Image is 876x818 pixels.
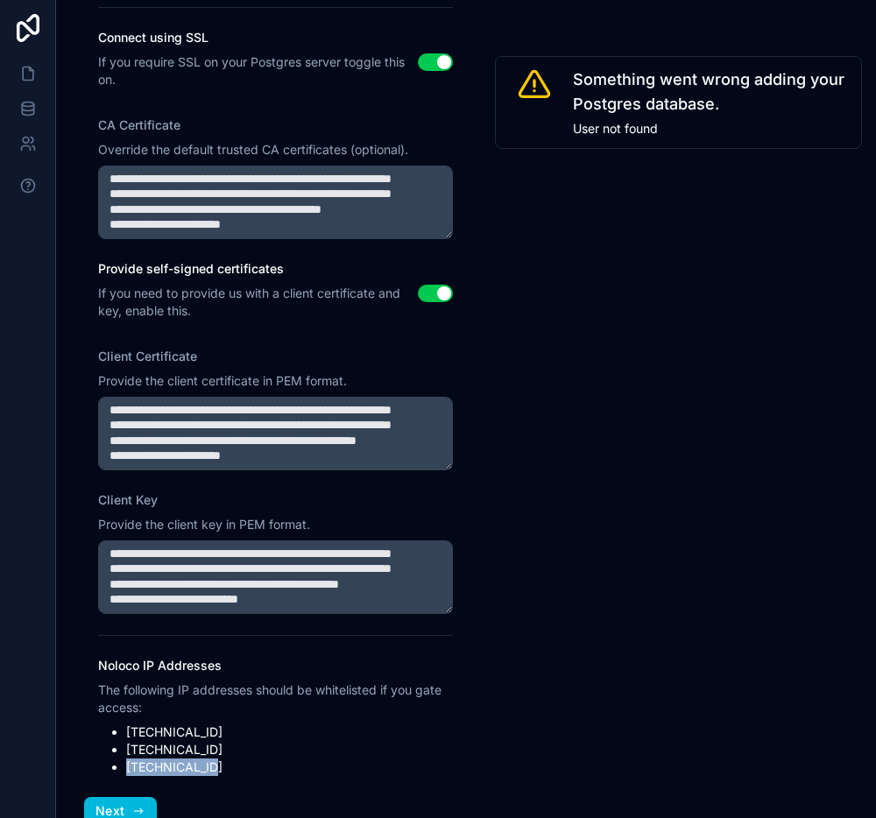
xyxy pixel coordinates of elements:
[98,657,453,674] label: Noloco IP Addresses
[98,141,453,159] p: Override the default trusted CA certificates (optional).
[573,120,851,138] span: User not found
[98,516,453,533] p: Provide the client key in PEM format.
[98,260,418,278] label: Provide self-signed certificates
[98,491,158,509] label: Client Key
[98,116,180,134] label: CA Certificate
[126,758,453,776] li: [TECHNICAL_ID]
[126,741,453,758] li: [TECHNICAL_ID]
[98,29,418,46] label: Connect using SSL
[573,67,851,116] span: Something went wrong adding your Postgres database.
[98,53,418,88] div: If you require SSL on your Postgres server toggle this on.
[98,681,453,716] div: The following IP addresses should be whitelisted if you gate access:
[98,285,418,320] div: If you need to provide us with a client certificate and key, enable this.
[126,723,453,741] li: [TECHNICAL_ID]
[98,372,453,390] p: Provide the client certificate in PEM format.
[98,348,197,365] label: Client Certificate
